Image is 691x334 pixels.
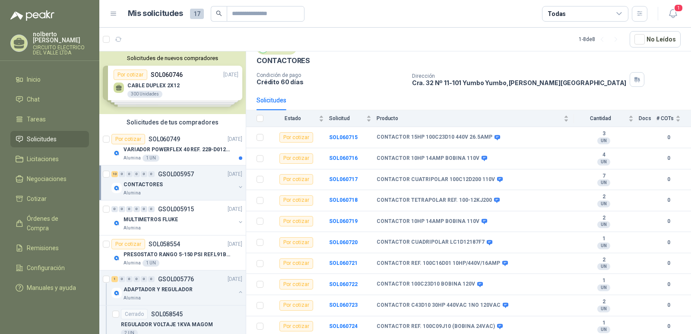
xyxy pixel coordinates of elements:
a: SOL060724 [329,323,358,329]
p: MULTIMETROS FLUKE [124,216,178,224]
a: SOL060716 [329,155,358,161]
a: SOL060721 [329,260,358,266]
div: Por cotizar [279,195,313,206]
p: CONTACTORES [124,181,163,189]
b: 0 [656,259,681,267]
div: Solicitudes de nuevos compradoresPor cotizarSOL060746[DATE] CABLE DUPLEX 2X12300 UnidadesPor coti... [99,51,246,114]
a: SOL060715 [329,134,358,140]
h1: Mis solicitudes [128,7,183,20]
a: 0 0 0 0 0 0 GSOL005915[DATE] Company LogoMULTIMETROS FLUKEAlumina [111,204,244,232]
div: UN [597,284,610,291]
b: CONTACTOR CUATRIPOLAR 100C12D200 110V [377,176,495,183]
div: 0 [141,206,147,212]
img: Company Logo [111,148,122,158]
th: # COTs [656,110,691,127]
button: No Leídos [630,31,681,48]
a: SOL060718 [329,197,358,203]
a: Remisiones [10,240,89,256]
img: Logo peakr [10,10,54,21]
b: CONTACTOR CUADRIPOLAR LC1D12187F7 [377,239,485,246]
div: UN [597,263,610,270]
div: Cerrado [121,309,148,319]
div: UN [597,221,610,228]
span: Solicitudes [27,134,57,144]
div: Por cotizar [111,134,145,144]
b: 0 [656,322,681,331]
span: Tareas [27,115,46,124]
b: CONTACTOR 10HP 14AMP BOBINA 110V [377,155,479,162]
p: [DATE] [228,240,242,248]
div: 0 [119,276,125,282]
b: CONTACTOR REF. 100C09J10 (BOBINA 24VAC) [377,323,495,330]
b: 0 [656,280,681,289]
p: GSOL005776 [158,276,194,282]
b: 4 [574,152,634,159]
b: 2 [574,299,634,305]
a: SOL060719 [329,218,358,224]
a: Órdenes de Compra [10,210,89,236]
b: CONTACTOR 15HP 100C23D10 440V 26.5AMP [377,134,492,141]
div: 1 - 8 de 8 [579,32,623,46]
div: Por cotizar [279,258,313,269]
div: 1 [111,276,118,282]
p: Alumina [124,295,141,302]
div: 0 [141,171,147,177]
span: Negociaciones [27,174,67,184]
span: Cotizar [27,194,47,204]
span: Producto [377,115,562,121]
p: CIRCUITO ELECTRICO DEL VALLE LTDA [33,45,89,55]
div: UN [597,242,610,249]
img: Company Logo [111,183,122,193]
div: Todas [548,9,566,19]
div: 0 [148,206,155,212]
p: nolberto [PERSON_NAME] [33,31,89,43]
p: SOL058554 [149,241,180,247]
p: CONTACTORES [257,56,310,65]
p: Crédito 60 días [257,78,405,86]
p: [DATE] [228,275,242,283]
span: 17 [190,9,204,19]
div: Por cotizar [279,279,313,289]
b: CONTACTOR 100C23D10 BOBINA 120V [377,281,475,288]
b: 0 [656,239,681,247]
div: UN [597,326,610,333]
img: Company Logo [111,253,122,263]
p: REGULADOR VOLTAJE 1KVA MAGOM [121,321,213,329]
div: 0 [126,171,133,177]
b: 1 [574,235,634,242]
b: 3 [574,130,634,137]
span: Cantidad [574,115,627,121]
span: Chat [27,95,40,104]
div: Por cotizar [279,237,313,248]
a: 1 0 0 0 0 0 GSOL005776[DATE] Company LogoADAPTADOR Y REGULADORAlumina [111,274,244,302]
a: Manuales y ayuda [10,280,89,296]
th: Producto [377,110,574,127]
div: UN [597,179,610,186]
b: 2 [574,257,634,264]
a: Cotizar [10,191,89,207]
p: Alumina [124,225,141,232]
a: Solicitudes [10,131,89,147]
a: Chat [10,91,89,108]
div: Por cotizar [111,239,145,249]
div: Por cotizar [279,153,313,164]
p: Alumina [124,155,141,162]
div: 1 UN [143,260,159,267]
div: Por cotizar [279,132,313,143]
b: 0 [656,196,681,204]
p: [DATE] [228,205,242,213]
b: 0 [656,175,681,184]
a: SOL060720 [329,239,358,245]
p: GSOL005957 [158,171,194,177]
span: Remisiones [27,243,59,253]
div: Por cotizar [279,300,313,311]
span: search [216,10,222,16]
b: 7 [574,173,634,180]
div: UN [597,159,610,165]
b: SOL060723 [329,302,358,308]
